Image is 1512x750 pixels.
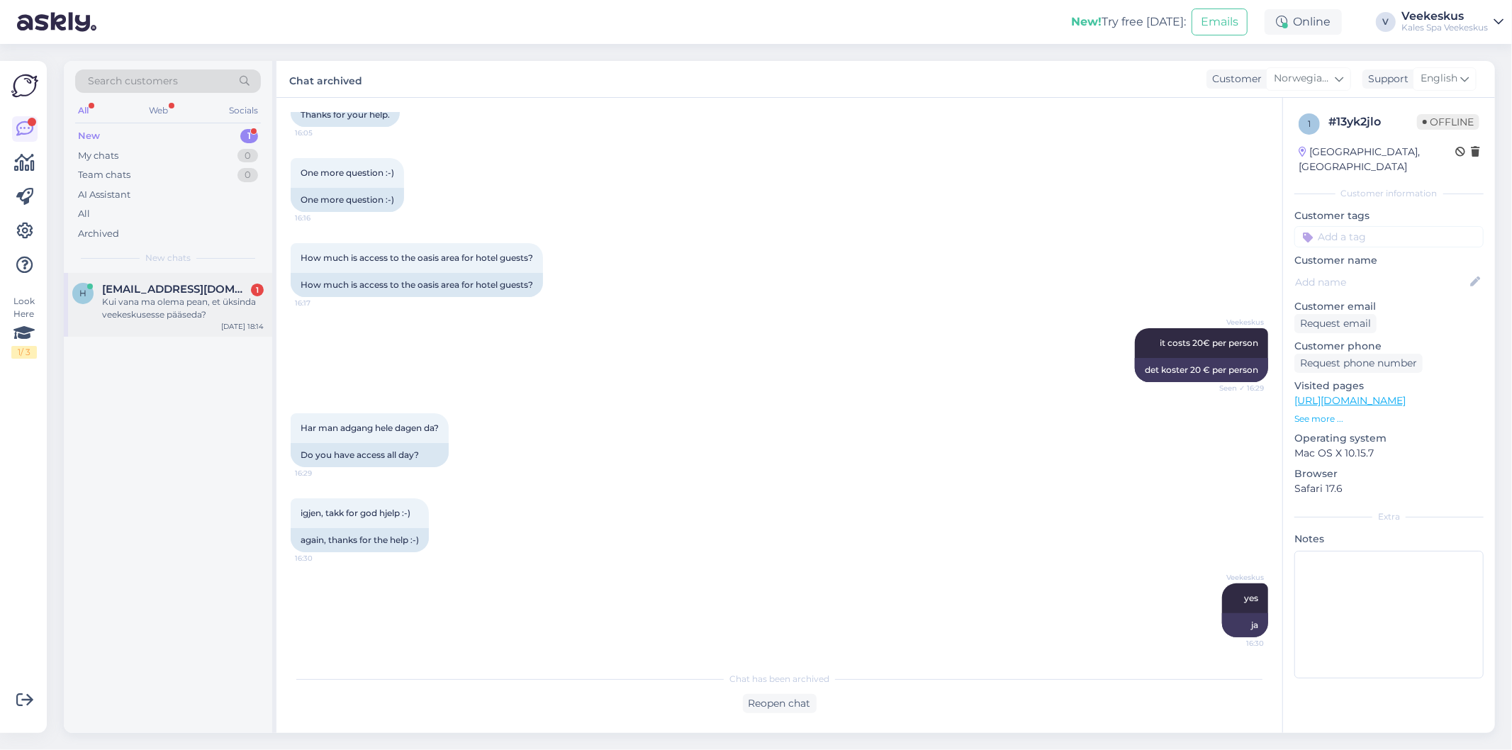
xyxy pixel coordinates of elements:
[1308,118,1311,129] span: 1
[289,69,362,89] label: Chat archived
[251,284,264,296] div: 1
[1401,11,1488,22] div: Veekeskus
[295,553,348,564] span: 16:30
[729,673,829,685] span: Chat has been archived
[237,168,258,182] div: 0
[1294,253,1484,268] p: Customer name
[291,443,449,467] div: Do you have access all day?
[1294,431,1484,446] p: Operating system
[1294,510,1484,523] div: Extra
[301,167,394,178] span: One more question :-)
[291,273,543,297] div: How much is access to the oasis area for hotel guests?
[301,252,533,263] span: How much is access to the oasis area for hotel guests?
[1417,114,1479,130] span: Offline
[295,213,348,223] span: 16:16
[1362,72,1409,86] div: Support
[1244,593,1258,603] span: yes
[78,168,130,182] div: Team chats
[295,298,348,308] span: 16:17
[79,288,86,298] span: h
[240,129,258,143] div: 1
[295,128,348,138] span: 16:05
[1421,71,1457,86] span: English
[11,295,37,359] div: Look Here
[78,227,119,241] div: Archived
[1299,145,1455,174] div: [GEOGRAPHIC_DATA], [GEOGRAPHIC_DATA]
[1135,358,1268,382] div: det koster 20 € per person
[1295,274,1467,290] input: Add name
[11,72,38,99] img: Askly Logo
[1294,394,1406,407] a: [URL][DOMAIN_NAME]
[1294,314,1377,333] div: Request email
[295,468,348,478] span: 16:29
[1160,337,1258,348] span: it costs 20€ per person
[78,129,100,143] div: New
[147,101,172,120] div: Web
[291,103,400,127] div: Thanks for your help.
[301,508,410,518] span: igjen, takk for god hjelp :-)
[1328,113,1417,130] div: # 13yk2jlo
[102,296,264,321] div: Kui vana ma olema pean, et üksinda veekeskusesse pääseda?
[1222,613,1268,637] div: ja
[1211,638,1264,649] span: 16:30
[291,188,404,212] div: One more question :-)
[145,252,191,264] span: New chats
[1294,481,1484,496] p: Safari 17.6
[1294,413,1484,425] p: See more ...
[78,149,118,163] div: My chats
[1294,532,1484,547] p: Notes
[78,207,90,221] div: All
[1294,339,1484,354] p: Customer phone
[226,101,261,120] div: Socials
[1294,226,1484,247] input: Add a tag
[78,188,130,202] div: AI Assistant
[102,283,250,296] span: helmivahter@gmail.com
[743,694,817,713] div: Reopen chat
[11,346,37,359] div: 1 / 3
[301,422,439,433] span: Har man adgang hele dagen da?
[1294,187,1484,200] div: Customer information
[75,101,91,120] div: All
[291,528,429,552] div: again, thanks for the help :-)
[1294,379,1484,393] p: Visited pages
[88,74,178,89] span: Search customers
[1211,317,1264,328] span: Veekeskus
[1294,354,1423,373] div: Request phone number
[1294,208,1484,223] p: Customer tags
[1192,9,1248,35] button: Emails
[1294,299,1484,314] p: Customer email
[1401,22,1488,33] div: Kales Spa Veekeskus
[1211,383,1264,393] span: Seen ✓ 16:29
[1274,71,1332,86] span: Norwegian Bokmål
[1071,15,1102,28] b: New!
[1211,572,1264,583] span: Veekeskus
[1206,72,1262,86] div: Customer
[1071,13,1186,30] div: Try free [DATE]:
[1265,9,1342,35] div: Online
[1294,466,1484,481] p: Browser
[221,321,264,332] div: [DATE] 18:14
[237,149,258,163] div: 0
[1294,446,1484,461] p: Mac OS X 10.15.7
[1401,11,1503,33] a: VeekeskusKales Spa Veekeskus
[1376,12,1396,32] div: V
